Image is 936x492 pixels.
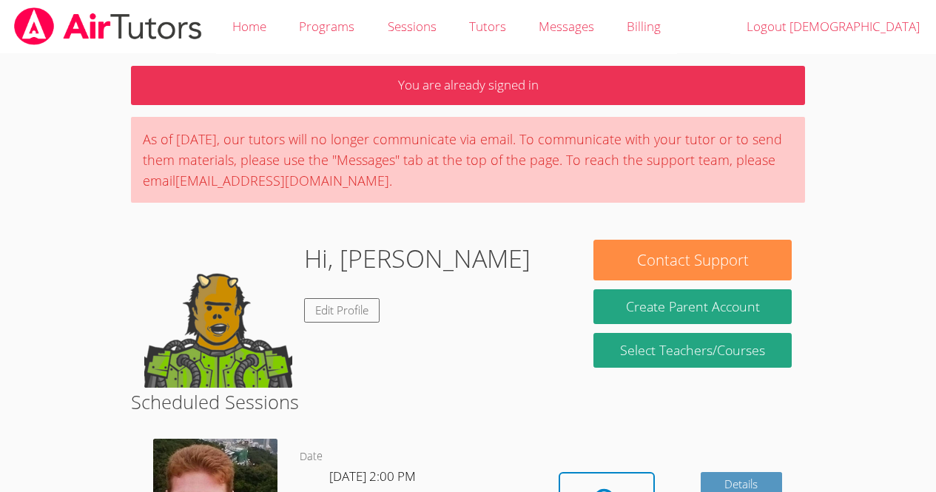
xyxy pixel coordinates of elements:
[329,468,416,485] span: [DATE] 2:00 PM
[131,66,805,105] p: You are already signed in
[131,388,805,416] h2: Scheduled Sessions
[304,240,531,277] h1: Hi, [PERSON_NAME]
[593,289,791,324] button: Create Parent Account
[13,7,203,45] img: airtutors_banner-c4298cdbf04f3fff15de1276eac7730deb9818008684d7c2e4769d2f7ddbe033.png
[131,117,805,203] div: As of [DATE], our tutors will no longer communicate via email. To communicate with your tutor or ...
[304,298,380,323] a: Edit Profile
[593,333,791,368] a: Select Teachers/Courses
[539,18,594,35] span: Messages
[300,448,323,466] dt: Date
[593,240,791,280] button: Contact Support
[144,240,292,388] img: default.png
